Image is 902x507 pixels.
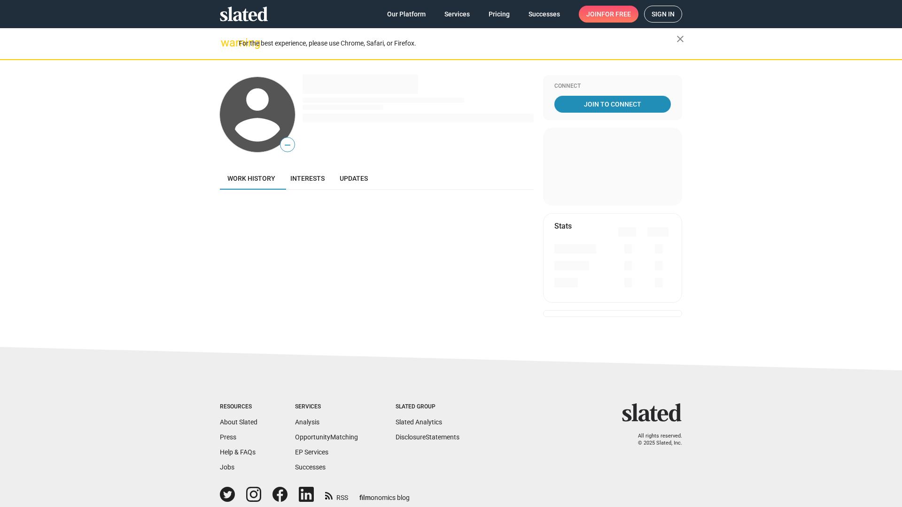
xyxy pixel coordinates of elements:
span: Sign in [652,6,675,22]
span: Join To Connect [556,96,669,113]
mat-icon: warning [221,37,232,48]
mat-card-title: Stats [554,221,572,231]
span: Work history [227,175,275,182]
a: Jobs [220,463,234,471]
span: — [280,139,295,151]
a: filmonomics blog [359,486,410,502]
span: Updates [340,175,368,182]
div: Connect [554,83,671,90]
a: Successes [521,6,568,23]
span: Services [444,6,470,23]
div: For the best experience, please use Chrome, Safari, or Firefox. [239,37,676,50]
span: film [359,494,371,501]
a: Our Platform [380,6,433,23]
a: Pricing [481,6,517,23]
a: Sign in [644,6,682,23]
div: Services [295,403,358,411]
a: Successes [295,463,326,471]
a: RSS [325,488,348,502]
a: About Slated [220,418,257,426]
a: Interests [283,167,332,190]
div: Slated Group [396,403,459,411]
a: Press [220,433,236,441]
span: Our Platform [387,6,426,23]
span: Join [586,6,631,23]
span: Interests [290,175,325,182]
a: Slated Analytics [396,418,442,426]
a: EP Services [295,448,328,456]
span: for free [601,6,631,23]
a: Joinfor free [579,6,638,23]
mat-icon: close [675,33,686,45]
a: Services [437,6,477,23]
div: Resources [220,403,257,411]
a: Analysis [295,418,319,426]
span: Successes [529,6,560,23]
a: Updates [332,167,375,190]
p: All rights reserved. © 2025 Slated, Inc. [628,433,682,446]
a: Join To Connect [554,96,671,113]
a: DisclosureStatements [396,433,459,441]
a: Work history [220,167,283,190]
a: Help & FAQs [220,448,256,456]
a: OpportunityMatching [295,433,358,441]
span: Pricing [489,6,510,23]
